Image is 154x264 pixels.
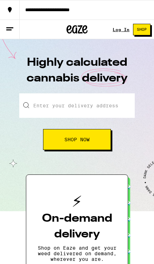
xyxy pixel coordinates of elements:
[37,245,117,262] p: Shop on Eaze and get your weed delivered on demand, wherever you are.
[64,137,90,142] span: Shop Now
[24,55,129,93] h1: Highly calculated cannabis delivery
[113,27,129,32] a: Log In
[129,24,154,35] a: Shop
[37,211,117,242] h3: On-demand delivery
[43,129,111,150] button: Shop Now
[19,93,135,118] input: Enter your delivery address
[133,24,150,35] button: Shop
[137,28,147,31] span: Shop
